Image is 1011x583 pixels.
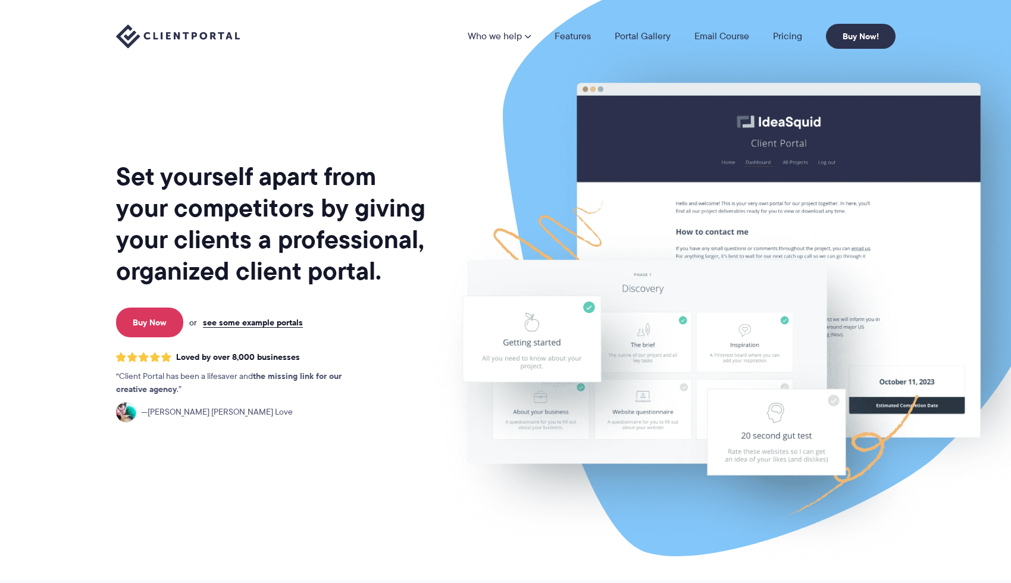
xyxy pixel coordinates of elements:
[773,32,802,41] a: Pricing
[141,406,293,419] span: [PERSON_NAME] [PERSON_NAME] Love
[203,317,303,328] a: see some example portals
[189,317,197,328] span: or
[826,24,896,49] a: Buy Now!
[116,370,366,396] p: Client Portal has been a lifesaver and .
[116,308,183,337] a: Buy Now
[116,369,342,396] strong: the missing link for our creative agency
[694,32,749,41] a: Email Course
[176,352,300,362] span: Loved by over 8,000 businesses
[468,32,531,41] a: Who we help
[555,32,591,41] a: Features
[615,32,671,41] a: Portal Gallery
[116,161,428,287] h1: Set yourself apart from your competitors by giving your clients a professional, organized client ...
